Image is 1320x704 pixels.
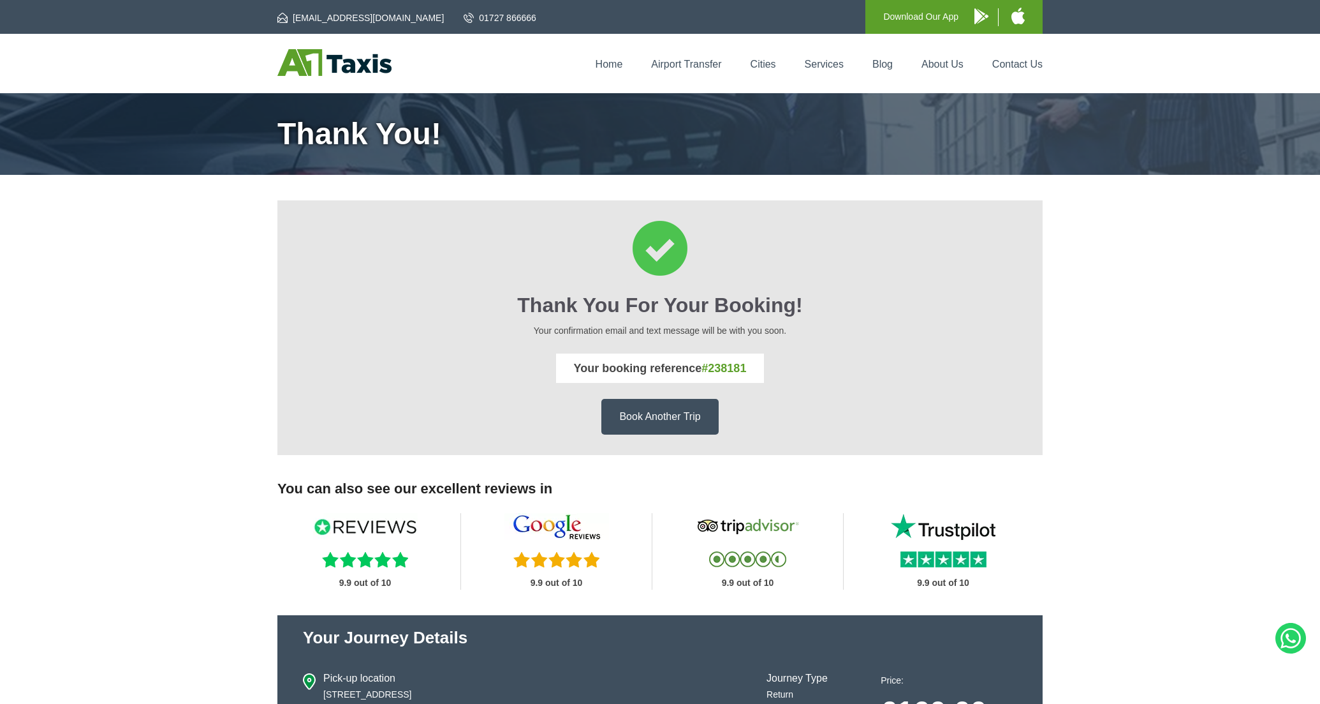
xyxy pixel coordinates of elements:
p: Return [766,687,828,701]
strong: 9.9 out of 10 [531,578,583,588]
img: Thank You for your booking Icon [633,221,687,276]
span: #238181 [701,362,746,375]
a: Cities [751,59,776,70]
p: Download Our App [883,9,958,25]
strong: 9.9 out of 10 [339,578,392,588]
h1: Thank You! [277,119,1043,149]
p: Price: [881,673,1017,687]
p: Your confirmation email and text message will be with you soon. [295,324,1025,338]
img: A1 Taxis iPhone App [1011,8,1025,24]
a: Book Another Trip [601,399,718,435]
img: Trustpilot Reviews [891,513,995,540]
h3: You can also see our excellent reviews in [277,481,1043,497]
a: Airport Transfer [651,59,721,70]
h4: Journey Type [766,673,828,684]
img: Reviews.io Stars [322,551,408,567]
a: Blog [872,59,893,70]
h2: Your journey Details [303,628,1017,648]
h4: Pick-up location [323,673,714,684]
img: Reviews IO [313,513,418,540]
a: About Us [921,59,964,70]
a: Services [805,59,844,70]
img: Five Reviews Stars [513,551,599,567]
a: Home [596,59,623,70]
img: Google Reviews [504,513,609,540]
img: Tripadvisor Reviews [696,513,800,540]
strong: 9.9 out of 10 [917,578,969,588]
h2: Thank You for your booking! [295,294,1025,317]
p: [STREET_ADDRESS] [323,687,714,701]
img: Tripadvisor Reviews Stars [709,551,786,567]
a: [EMAIL_ADDRESS][DOMAIN_NAME] [277,11,444,24]
img: Trustpilot Reviews Stars [900,551,986,567]
img: A1 Taxis Android App [974,8,988,24]
a: 01727 866666 [464,11,536,24]
strong: 9.9 out of 10 [722,578,774,588]
strong: Your booking reference [574,362,747,375]
img: A1 Taxis St Albans LTD [277,49,392,76]
a: Contact Us [992,59,1043,70]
